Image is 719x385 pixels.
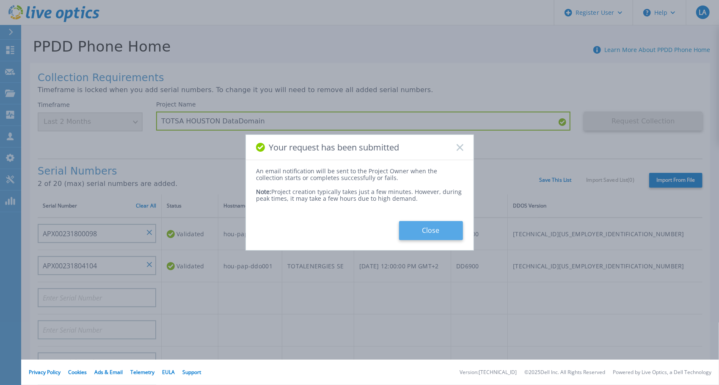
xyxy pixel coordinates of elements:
a: Privacy Policy [29,369,61,376]
a: Cookies [68,369,87,376]
a: Support [182,369,201,376]
a: Telemetry [130,369,154,376]
li: Powered by Live Optics, a Dell Technology [613,370,711,375]
li: © 2025 Dell Inc. All Rights Reserved [524,370,605,375]
div: An email notification will be sent to the Project Owner when the collection starts or completes s... [256,168,463,181]
a: Ads & Email [94,369,123,376]
button: Close [399,221,463,240]
li: Version: [TECHNICAL_ID] [460,370,517,375]
div: Project creation typically takes just a few minutes. However, during peak times, it may take a fe... [256,182,463,202]
a: EULA [162,369,175,376]
span: Note: [256,188,272,196]
span: Your request has been submitted [269,142,399,152]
